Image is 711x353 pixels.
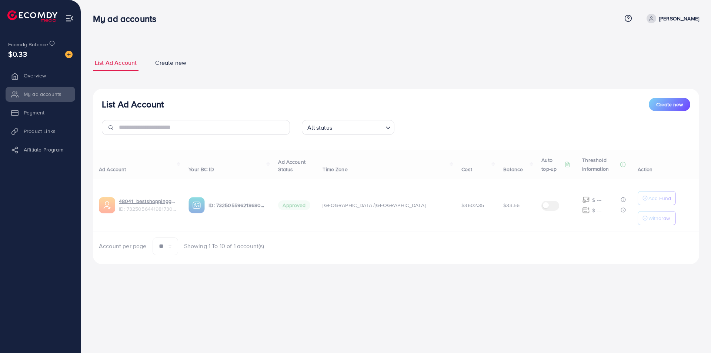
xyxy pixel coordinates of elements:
[65,14,74,23] img: menu
[656,101,683,108] span: Create new
[155,59,186,67] span: Create new
[644,14,699,23] a: [PERSON_NAME]
[659,14,699,23] p: [PERSON_NAME]
[302,120,394,135] div: Search for option
[102,99,164,110] h3: List Ad Account
[8,49,27,59] span: $0.33
[8,41,48,48] span: Ecomdy Balance
[334,121,383,133] input: Search for option
[65,51,73,58] img: image
[95,59,137,67] span: List Ad Account
[306,122,334,133] span: All status
[649,98,690,111] button: Create new
[93,13,162,24] h3: My ad accounts
[7,10,57,22] img: logo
